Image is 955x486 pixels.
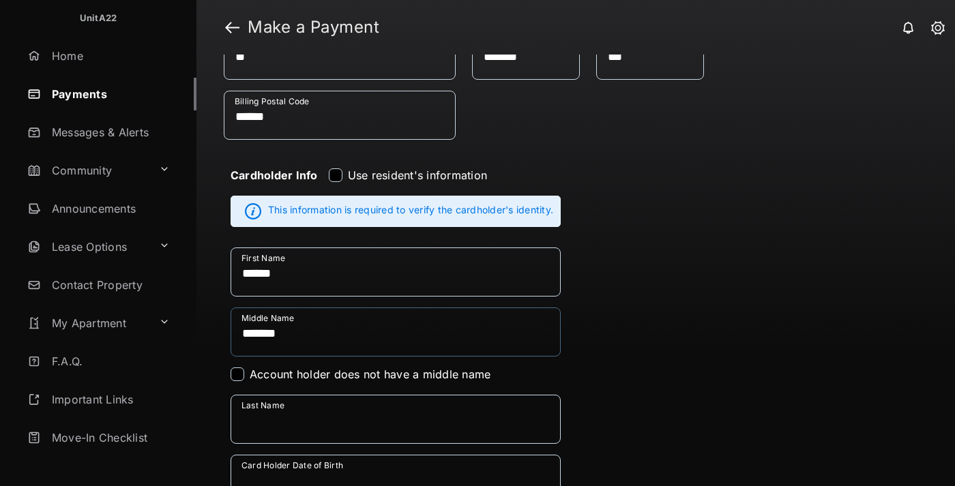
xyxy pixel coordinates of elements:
[22,192,196,225] a: Announcements
[22,345,196,378] a: F.A.Q.
[80,12,117,25] p: UnitA22
[348,168,487,182] label: Use resident's information
[231,168,318,207] strong: Cardholder Info
[22,230,153,263] a: Lease Options
[22,40,196,72] a: Home
[268,203,553,219] span: This information is required to verify the cardholder's identity.
[22,307,153,339] a: My Apartment
[248,19,379,35] strong: Make a Payment
[22,383,175,416] a: Important Links
[22,269,196,301] a: Contact Property
[22,154,153,187] a: Community
[22,78,196,110] a: Payments
[22,116,196,149] a: Messages & Alerts
[250,367,490,381] label: Account holder does not have a middle name
[22,421,196,454] a: Move-In Checklist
